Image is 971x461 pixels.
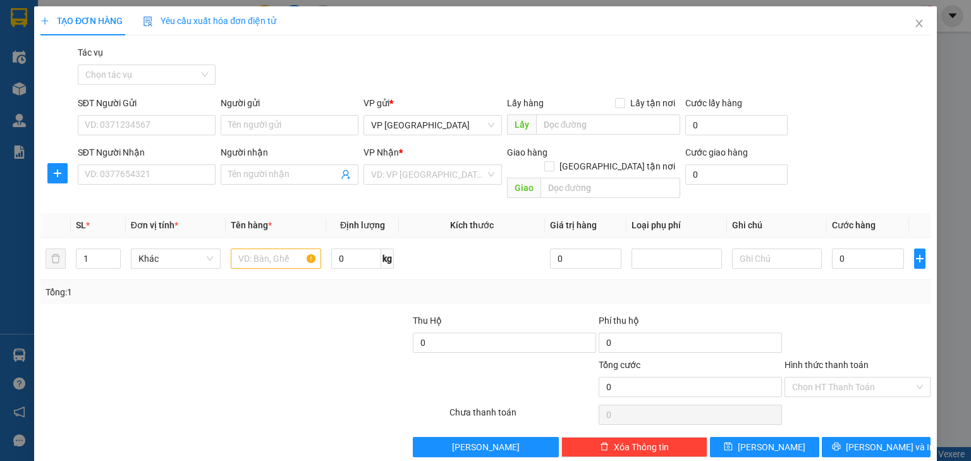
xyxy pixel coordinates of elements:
img: icon [143,16,153,27]
span: plus [915,254,925,264]
span: [PERSON_NAME] và In [846,440,934,454]
span: delete [600,442,609,452]
input: Ghi Chú [732,249,822,269]
input: Cước lấy hàng [685,115,788,135]
span: kg [381,249,394,269]
span: plus [40,16,49,25]
span: Tên hàng [231,220,272,230]
button: deleteXóa Thông tin [561,437,707,457]
span: [GEOGRAPHIC_DATA] tận nơi [554,159,680,173]
span: Khác [138,249,214,268]
span: plus [48,168,67,178]
span: Giá trị hàng [549,220,596,230]
button: printer[PERSON_NAME] và In [822,437,931,457]
span: user-add [341,169,351,180]
div: Người nhận [221,145,358,159]
span: save [724,442,733,452]
th: Ghi chú [727,213,827,238]
button: save[PERSON_NAME] [710,437,819,457]
span: Tổng cước [599,360,640,370]
div: Phí thu hộ [599,314,782,333]
input: 0 [549,249,621,269]
input: Dọc đường [540,178,680,198]
span: Xóa Thông tin [614,440,669,454]
span: Định lượng [340,220,385,230]
label: Tác vụ [78,47,103,58]
div: SĐT Người Nhận [78,145,216,159]
button: [PERSON_NAME] [412,437,558,457]
span: TẠO ĐƠN HÀNG [40,16,123,26]
span: Thu Hộ [412,316,441,326]
label: Hình thức thanh toán [785,360,869,370]
span: VP Nhận [363,147,399,157]
label: Cước giao hàng [685,147,748,157]
input: Cước giao hàng [685,164,788,185]
div: VP gửi [363,96,501,110]
span: Lấy hàng [506,98,543,108]
button: Close [901,6,937,42]
div: Chưa thanh toán [448,405,597,427]
label: Cước lấy hàng [685,98,742,108]
span: Đơn vị tính [131,220,178,230]
span: Lấy tận nơi [625,96,680,110]
button: plus [914,249,925,269]
span: Giao hàng [506,147,547,157]
span: [PERSON_NAME] [452,440,520,454]
input: VD: Bàn, Ghế [231,249,321,269]
span: Cước hàng [832,220,876,230]
span: [PERSON_NAME] [738,440,805,454]
span: Lấy [506,114,535,135]
span: SL [76,220,86,230]
div: Người gửi [221,96,358,110]
span: Yêu cầu xuất hóa đơn điện tử [143,16,276,26]
span: VP Đà Nẵng [371,116,494,135]
div: Tổng: 1 [46,285,376,299]
span: close [914,18,924,28]
span: printer [832,442,841,452]
span: Giao [506,178,540,198]
div: SĐT Người Gửi [78,96,216,110]
th: Loại phụ phí [626,213,727,238]
span: Kích thước [450,220,494,230]
button: delete [46,249,66,269]
button: plus [47,163,68,183]
input: Dọc đường [535,114,680,135]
